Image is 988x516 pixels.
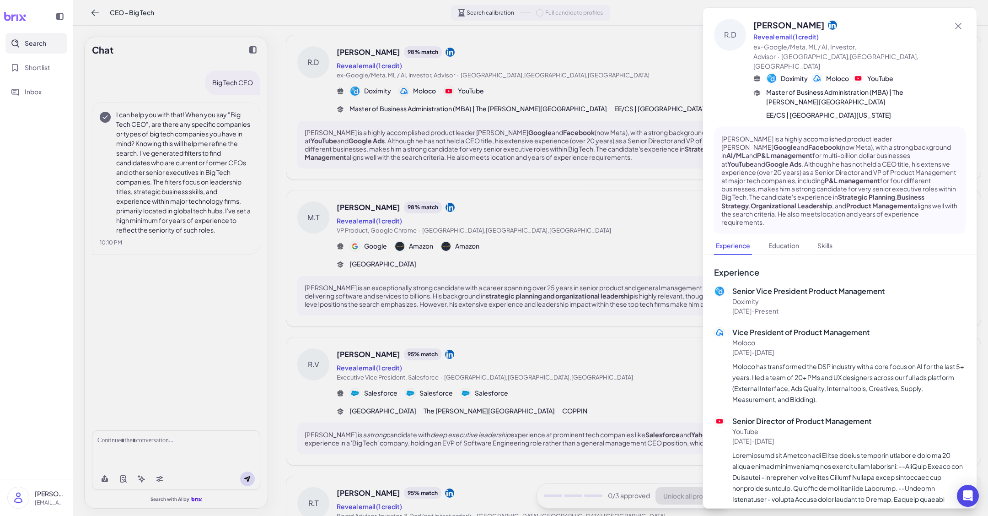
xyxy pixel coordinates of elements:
strong: AI/ML [726,151,746,159]
strong: YouTube [727,160,754,168]
span: [GEOGRAPHIC_DATA],[GEOGRAPHIC_DATA],[GEOGRAPHIC_DATA] [753,52,918,70]
strong: Strategic Planning [838,193,895,201]
p: YouTube [732,427,966,436]
nav: Tabs [714,237,966,255]
span: ex-Google/Meta, ML / AI, Investor, Advisor [753,43,856,60]
span: Shortlist [25,63,50,72]
span: Moloco [826,74,849,83]
button: Shortlist [5,57,67,78]
img: 公司logo [715,328,724,337]
span: Search [25,38,46,48]
button: Reveal email (1 credit) [753,32,819,42]
p: [DATE] - [DATE] [732,348,966,357]
div: Open Intercom Messenger [957,485,979,507]
strong: P&L management [757,151,812,159]
strong: Organizational Leadership [751,201,832,210]
button: Education [767,237,801,255]
p: Moloco [732,338,966,348]
span: Doximity [781,74,808,83]
p: Vice President of Product Management [732,327,966,338]
strong: Google Ads [765,160,801,168]
p: [DATE] - Present [732,306,885,316]
span: YouTube [867,74,893,83]
strong: P&L management [825,176,880,185]
div: R.D [714,19,746,51]
button: Search [5,33,67,54]
p: [EMAIL_ADDRESS][DOMAIN_NAME] [35,499,65,507]
p: Senior Director of Product Management [732,416,966,427]
button: Inbox [5,81,67,102]
button: Skills [816,237,834,255]
img: 公司logo [715,417,724,426]
p: [PERSON_NAME] is a highly accomplished product leader [PERSON_NAME] and (now Meta), with a strong... [721,135,958,226]
img: 公司logo [715,287,724,296]
p: [PERSON_NAME] [35,489,65,499]
strong: Facebook [808,143,840,151]
img: user_logo.png [8,487,29,508]
span: EE/CS | [GEOGRAPHIC_DATA][US_STATE] [766,110,891,120]
img: 公司logo [854,74,863,83]
span: [PERSON_NAME] [753,19,824,31]
strong: Business Strategy [721,193,924,209]
p: Senior Vice President Product Management [732,286,885,297]
span: Inbox [25,87,42,97]
span: Master of Business Administration (MBA) | The [PERSON_NAME][GEOGRAPHIC_DATA] [766,87,951,107]
button: Experience [714,237,752,255]
p: Doximity [732,297,885,306]
strong: Google [773,143,797,151]
img: 公司logo [812,74,822,83]
span: · [778,52,779,60]
p: Moloco has transformed the DSP industry with a core focus on AI for the last 5+ years. I led a te... [732,361,966,405]
img: 公司logo [767,74,776,83]
p: [DATE] - [DATE] [732,436,966,446]
strong: Product Management [846,201,914,210]
h3: Experience [714,266,966,278]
